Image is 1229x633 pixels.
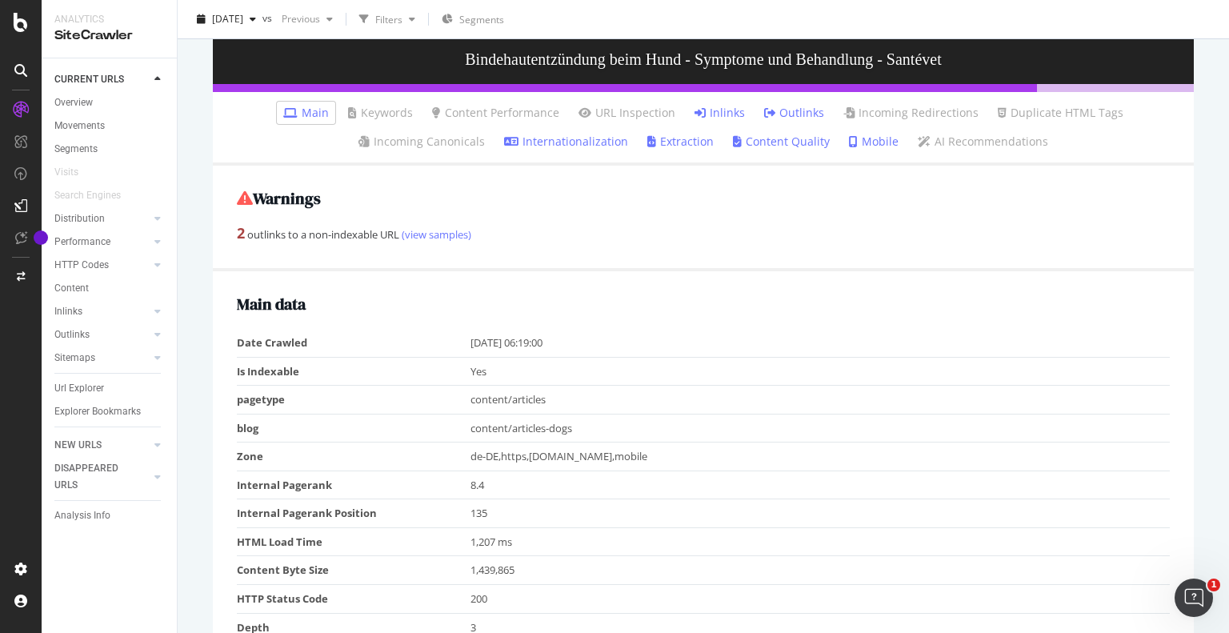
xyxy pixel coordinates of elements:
[54,507,110,524] div: Analysis Info
[647,134,714,150] a: Extraction
[399,227,471,242] a: (view samples)
[470,499,1171,528] td: 135
[54,187,137,204] a: Search Engines
[54,210,150,227] a: Distribution
[54,141,166,158] a: Segments
[190,6,262,32] button: [DATE]
[237,527,470,556] td: HTML Load Time
[470,357,1171,386] td: Yes
[54,507,166,524] a: Analysis Info
[54,350,150,367] a: Sitemaps
[54,94,166,111] a: Overview
[375,12,402,26] div: Filters
[849,134,899,150] a: Mobile
[54,26,164,45] div: SiteCrawler
[459,13,504,26] span: Segments
[54,257,150,274] a: HTTP Codes
[54,280,89,297] div: Content
[54,403,141,420] div: Explorer Bookmarks
[54,210,105,227] div: Distribution
[764,105,824,121] a: Outlinks
[843,105,979,121] a: Incoming Redirections
[237,585,470,614] td: HTTP Status Code
[54,118,166,134] a: Movements
[470,329,1171,357] td: [DATE] 06:19:00
[54,380,166,397] a: Url Explorer
[237,443,470,471] td: Zone
[470,386,1171,415] td: content/articles
[54,460,135,494] div: DISAPPEARED URLS
[54,71,124,88] div: CURRENT URLS
[432,105,559,121] a: Content Performance
[54,141,98,158] div: Segments
[54,303,150,320] a: Inlinks
[358,134,485,150] a: Incoming Canonicals
[237,357,470,386] td: Is Indexable
[275,12,320,26] span: Previous
[54,350,95,367] div: Sitemaps
[237,329,470,357] td: Date Crawled
[54,94,93,111] div: Overview
[212,12,243,26] span: 2025 Oct. 10th
[54,380,104,397] div: Url Explorer
[470,471,1171,499] td: 8.4
[237,295,1170,313] h2: Main data
[54,327,150,343] a: Outlinks
[54,437,150,454] a: NEW URLS
[695,105,745,121] a: Inlinks
[435,6,510,32] button: Segments
[34,230,48,245] div: Tooltip anchor
[578,105,675,121] a: URL Inspection
[237,414,470,443] td: blog
[1207,579,1220,591] span: 1
[54,460,150,494] a: DISAPPEARED URLS
[504,134,628,150] a: Internationalization
[54,437,102,454] div: NEW URLS
[353,6,422,32] button: Filters
[237,190,1170,207] h2: Warnings
[54,234,150,250] a: Performance
[213,34,1194,84] h3: Bindehautentzündung beim Hund - Symptome und Behandlung - Santévet
[54,187,121,204] div: Search Engines
[470,527,1171,556] td: 1,207 ms
[54,164,78,181] div: Visits
[54,13,164,26] div: Analytics
[237,499,470,528] td: Internal Pagerank Position
[470,414,1171,443] td: content/articles-dogs
[470,585,1171,614] td: 200
[237,471,470,499] td: Internal Pagerank
[470,556,1171,585] td: 1,439,865
[470,443,1171,471] td: de-DE,https,[DOMAIN_NAME],mobile
[54,280,166,297] a: Content
[998,105,1123,121] a: Duplicate HTML Tags
[54,303,82,320] div: Inlinks
[54,327,90,343] div: Outlinks
[275,6,339,32] button: Previous
[348,105,413,121] a: Keywords
[54,403,166,420] a: Explorer Bookmarks
[1175,579,1213,617] iframe: Intercom live chat
[237,223,1170,244] div: outlinks to a non-indexable URL
[283,105,329,121] a: Main
[733,134,830,150] a: Content Quality
[237,556,470,585] td: Content Byte Size
[54,257,109,274] div: HTTP Codes
[237,223,245,242] strong: 2
[918,134,1048,150] a: AI Recommendations
[54,118,105,134] div: Movements
[54,234,110,250] div: Performance
[54,164,94,181] a: Visits
[54,71,150,88] a: CURRENT URLS
[262,10,275,24] span: vs
[237,386,470,415] td: pagetype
